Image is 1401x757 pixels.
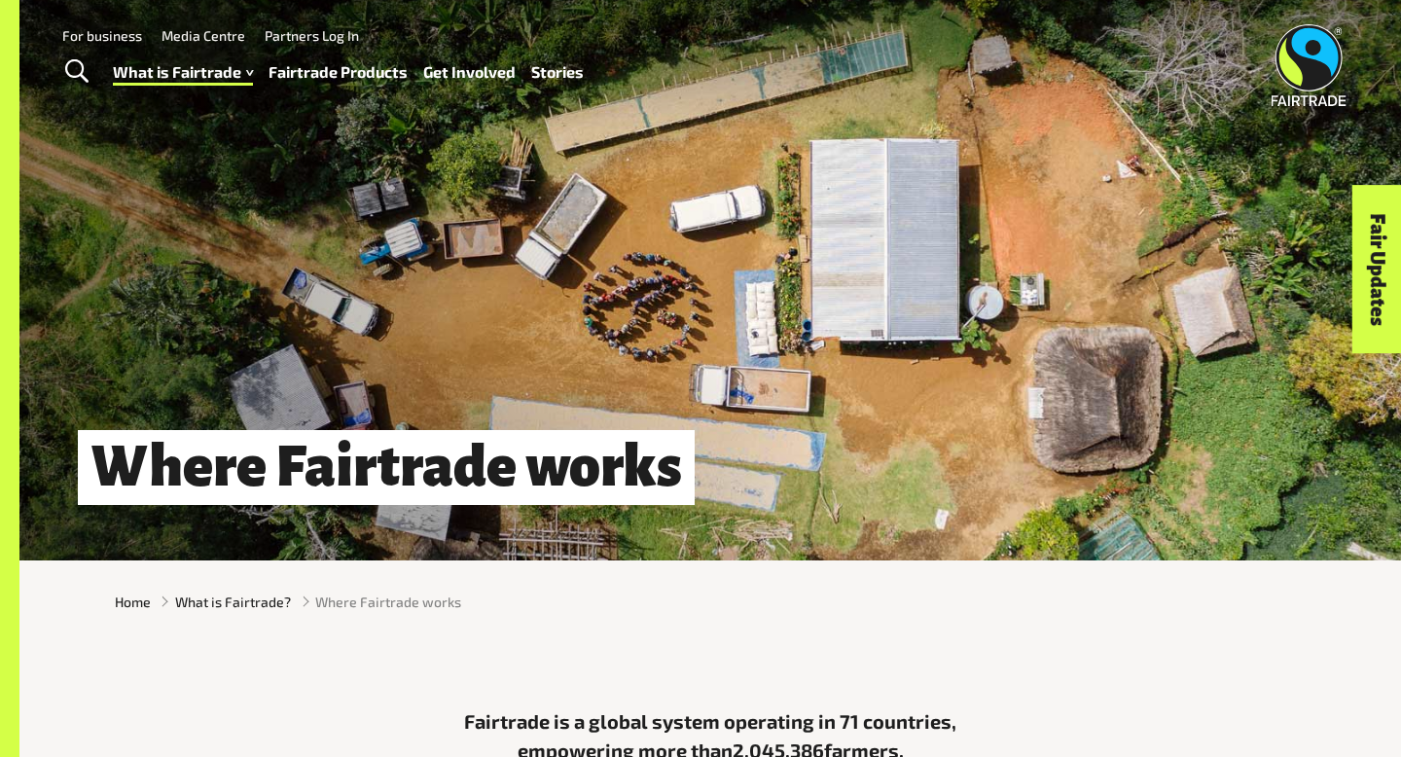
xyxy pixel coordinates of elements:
h1: Where Fairtrade works [78,430,695,505]
a: Home [115,592,151,612]
a: Stories [531,58,584,87]
a: Partners Log In [265,27,359,44]
span: Where Fairtrade works [315,592,461,612]
a: Fairtrade Products [269,58,408,87]
img: Fairtrade Australia New Zealand logo [1272,24,1347,106]
a: What is Fairtrade [113,58,253,87]
a: For business [62,27,142,44]
a: Media Centre [162,27,245,44]
a: Get Involved [423,58,516,87]
a: Toggle Search [53,48,100,96]
a: What is Fairtrade? [175,592,291,612]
